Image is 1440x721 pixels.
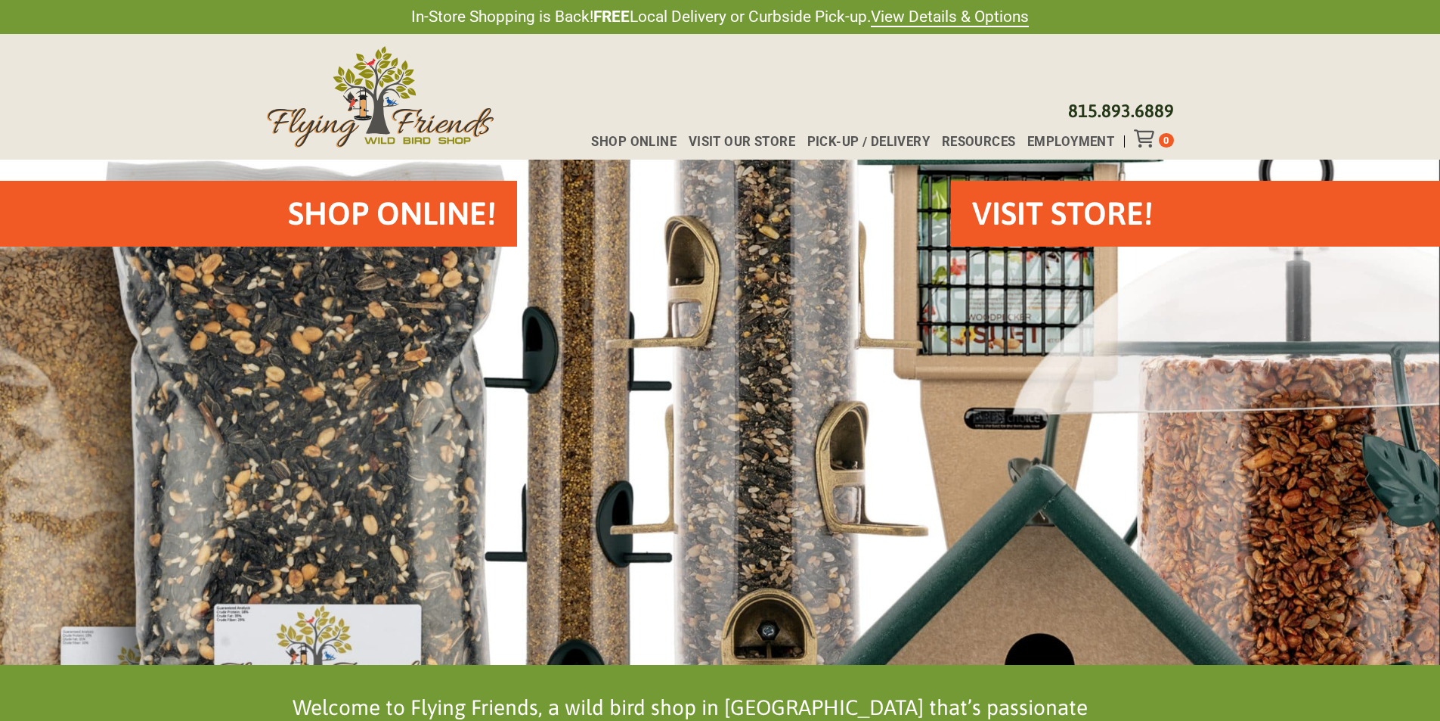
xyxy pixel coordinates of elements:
span: Visit Our Store [689,135,795,148]
a: Visit Our Store [677,135,795,148]
span: Pick-up / Delivery [807,135,931,148]
a: Resources [930,135,1015,148]
span: Employment [1027,135,1114,148]
h2: VISIT STORE! [972,191,1153,236]
div: Toggle Off Canvas Content [1134,129,1159,148]
a: View Details & Options [871,8,1029,27]
strong: FREE [593,8,630,26]
span: In-Store Shopping is Back! Local Delivery or Curbside Pick-up. [411,6,1029,28]
h2: Shop Online! [288,191,496,236]
a: Pick-up / Delivery [795,135,930,148]
span: Resources [942,135,1016,148]
a: Employment [1015,135,1114,148]
span: Shop Online [591,135,677,148]
a: 815.893.6889 [1068,101,1174,121]
img: Flying Friends Wild Bird Shop Logo [267,46,494,148]
span: 0 [1163,135,1169,146]
a: Shop Online [579,135,676,148]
